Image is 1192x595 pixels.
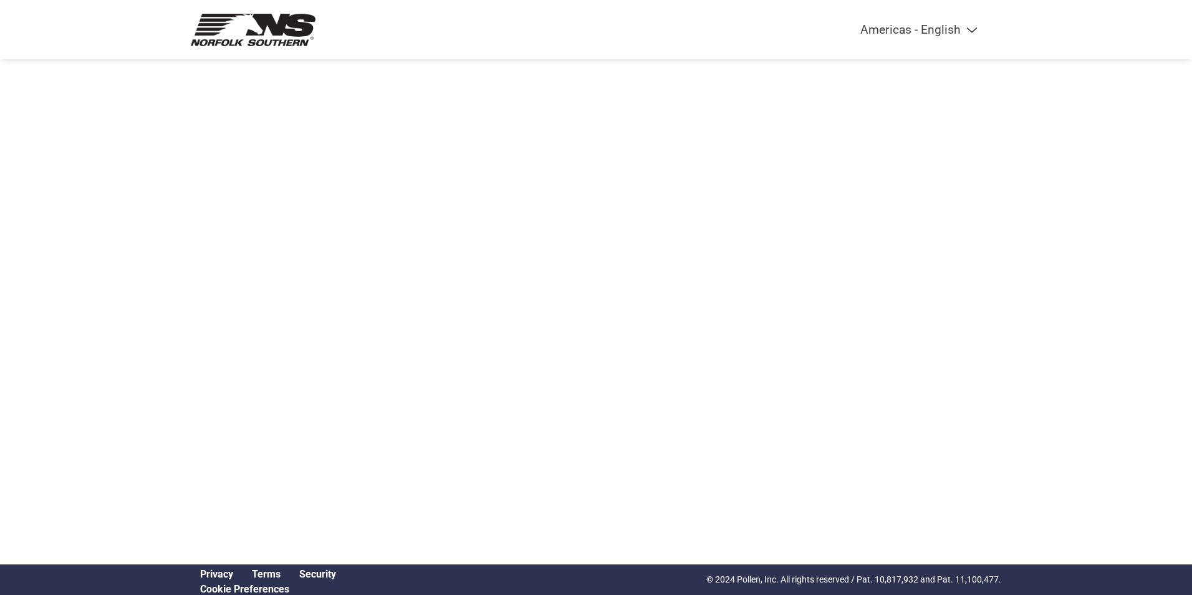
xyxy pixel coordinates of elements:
a: Terms [252,568,281,580]
a: Cookie Preferences, opens a dedicated popup modal window [200,583,289,595]
a: Privacy [200,568,233,580]
div: Open Cookie Preferences Modal [191,583,345,595]
img: Norfolk Southern [191,12,315,47]
p: © 2024 Pollen, Inc. All rights reserved / Pat. 10,817,932 and Pat. 11,100,477. [706,573,1001,586]
a: Security [299,568,336,580]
